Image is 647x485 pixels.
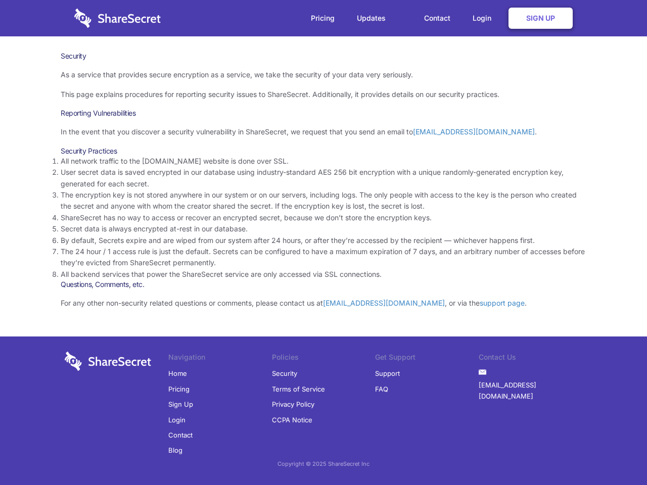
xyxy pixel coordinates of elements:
[272,366,297,381] a: Security
[61,109,586,118] h3: Reporting Vulnerabilities
[463,3,506,34] a: Login
[168,397,193,412] a: Sign Up
[375,381,388,397] a: FAQ
[168,443,182,458] a: Blog
[61,223,586,234] li: Secret data is always encrypted at-rest in our database.
[61,69,586,80] p: As a service that provides secure encryption as a service, we take the security of your data very...
[480,299,525,307] a: support page
[168,366,187,381] a: Home
[61,147,586,156] h3: Security Practices
[61,52,586,61] h1: Security
[61,235,586,246] li: By default, Secrets expire and are wiped from our system after 24 hours, or after they’re accesse...
[414,3,460,34] a: Contact
[61,189,586,212] li: The encryption key is not stored anywhere in our system or on our servers, including logs. The on...
[509,8,573,29] a: Sign Up
[61,269,586,280] li: All backend services that power the ShareSecret service are only accessed via SSL connections.
[479,377,582,404] a: [EMAIL_ADDRESS][DOMAIN_NAME]
[272,352,376,366] li: Policies
[301,3,345,34] a: Pricing
[168,412,186,427] a: Login
[168,381,190,397] a: Pricing
[323,299,445,307] a: [EMAIL_ADDRESS][DOMAIN_NAME]
[61,298,586,309] p: For any other non-security related questions or comments, please contact us at , or via the .
[61,212,586,223] li: ShareSecret has no way to access or recover an encrypted secret, because we don’t store the encry...
[168,352,272,366] li: Navigation
[375,366,400,381] a: Support
[272,381,325,397] a: Terms of Service
[65,352,151,371] img: logo-wordmark-white-trans-d4663122ce5f474addd5e946df7df03e33cb6a1c49d2221995e7729f52c070b2.svg
[61,280,586,289] h3: Questions, Comments, etc.
[479,352,582,366] li: Contact Us
[61,126,586,137] p: In the event that you discover a security vulnerability in ShareSecret, we request that you send ...
[375,352,479,366] li: Get Support
[272,412,312,427] a: CCPA Notice
[61,156,586,167] li: All network traffic to the [DOMAIN_NAME] website is done over SSL.
[168,427,193,443] a: Contact
[413,127,535,136] a: [EMAIL_ADDRESS][DOMAIN_NAME]
[61,246,586,269] li: The 24 hour / 1 access rule is just the default. Secrets can be configured to have a maximum expi...
[272,397,314,412] a: Privacy Policy
[61,89,586,100] p: This page explains procedures for reporting security issues to ShareSecret. Additionally, it prov...
[74,9,161,28] img: logo-wordmark-white-trans-d4663122ce5f474addd5e946df7df03e33cb6a1c49d2221995e7729f52c070b2.svg
[61,167,586,189] li: User secret data is saved encrypted in our database using industry-standard AES 256 bit encryptio...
